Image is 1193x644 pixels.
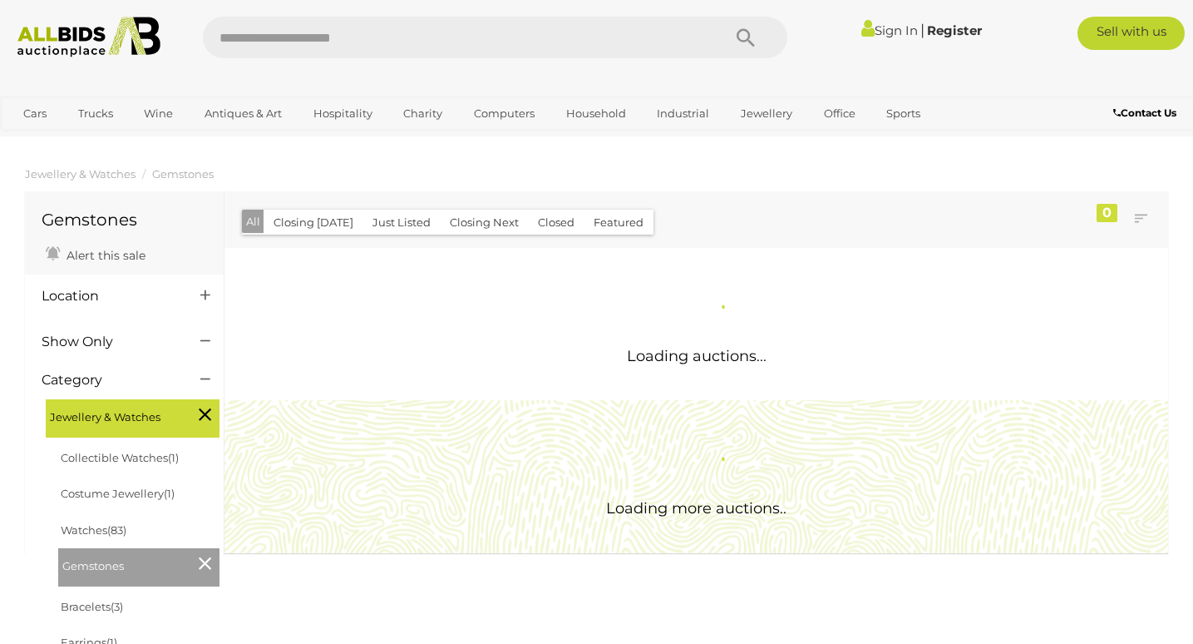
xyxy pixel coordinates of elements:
a: Bracelets(3) [61,600,123,613]
a: Cars [12,100,57,127]
a: Collectible Watches(1) [61,451,179,464]
span: (83) [107,523,126,537]
a: Costume Jewellery(1) [61,487,175,500]
h4: Show Only [42,334,175,349]
span: Loading auctions... [627,347,767,365]
a: Sports [875,100,931,127]
h1: Gemstones [42,211,207,229]
a: Trucks [67,100,124,127]
button: Search [704,17,787,58]
h4: Location [42,289,175,304]
span: Alert this sale [62,248,145,263]
a: Industrial [646,100,720,127]
button: Closing Next [440,210,529,235]
a: Antiques & Art [194,100,293,127]
a: Contact Us [1113,104,1181,122]
a: Gemstones [152,167,214,181]
a: Charity [392,100,453,127]
a: Jewellery [730,100,803,127]
a: [GEOGRAPHIC_DATA] [12,127,152,155]
button: Closing [DATE] [264,210,363,235]
a: Sign In [861,22,918,38]
span: | [920,21,924,39]
a: Computers [463,100,545,127]
a: Register [927,22,982,38]
a: Watches(83) [61,523,126,537]
span: (1) [168,451,179,464]
a: Jewellery & Watches [25,167,136,181]
div: 0 [1097,204,1117,222]
span: Loading more auctions.. [606,499,786,518]
a: Wine [133,100,184,127]
h4: Category [42,373,175,388]
span: (3) [111,600,123,613]
button: Just Listed [362,210,441,235]
span: Gemstones [62,552,187,576]
span: Jewellery & Watches [50,404,175,427]
button: All [242,210,264,234]
span: (1) [164,487,175,500]
a: Office [813,100,866,127]
a: Hospitality [303,100,383,127]
a: Household [555,100,637,127]
b: Contact Us [1113,107,1176,119]
a: Sell with us [1077,17,1184,50]
img: Allbids.com.au [9,17,170,57]
button: Featured [584,210,653,235]
a: Alert this sale [42,241,150,266]
button: Closed [528,210,584,235]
